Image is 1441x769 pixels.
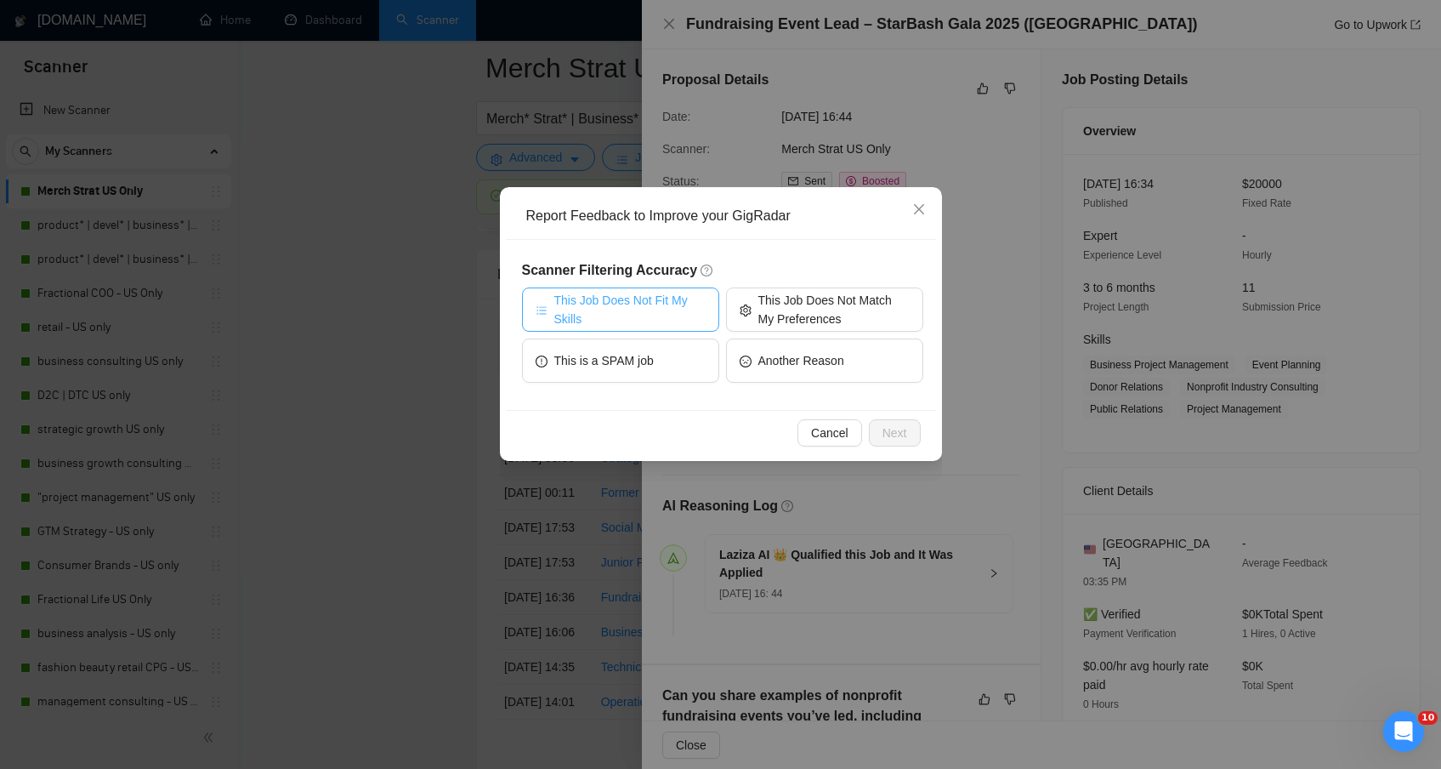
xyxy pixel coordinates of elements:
button: Next [869,419,921,447]
button: Cancel [797,419,862,447]
button: frownAnother Reason [726,339,923,383]
span: question-circle [701,264,714,277]
h5: Scanner Filtering Accuracy [522,260,923,281]
span: Another Reason [758,351,844,370]
button: Close [896,187,942,233]
button: barsThis Job Does Not Fit My Skills [522,288,719,332]
iframe: Intercom live chat [1383,711,1424,752]
div: Report Feedback to Improve your GigRadar [526,207,928,225]
span: close [912,202,926,216]
span: exclamation-circle [536,354,547,367]
span: Cancel [811,424,848,442]
span: This Job Does Not Fit My Skills [554,291,706,328]
span: 10 [1418,711,1438,725]
span: setting [740,303,752,316]
span: This Job Does Not Match My Preferences [758,291,910,328]
span: frown [740,354,752,367]
button: settingThis Job Does Not Match My Preferences [726,288,923,332]
span: This is a SPAM job [554,351,654,370]
button: exclamation-circleThis is a SPAM job [522,339,719,383]
span: bars [536,303,547,316]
